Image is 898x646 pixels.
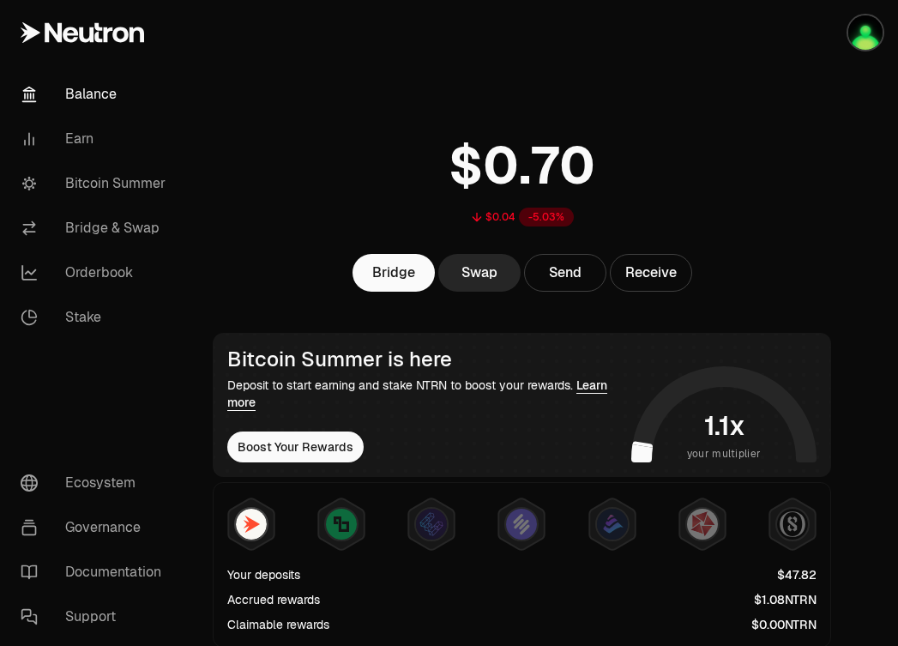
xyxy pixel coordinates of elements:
[777,509,808,540] img: Structured Points
[7,251,185,295] a: Orderbook
[506,509,537,540] img: Solv Points
[7,550,185,595] a: Documentation
[326,509,357,540] img: Lombard Lux
[524,254,606,292] button: Send
[7,117,185,161] a: Earn
[353,254,435,292] a: Bridge
[236,509,267,540] img: NTRN
[416,509,447,540] img: EtherFi Points
[227,432,364,462] button: Boost Your Rewards
[7,505,185,550] a: Governance
[597,509,628,540] img: Bedrock Diamonds
[227,591,320,608] div: Accrued rewards
[438,254,521,292] a: Swap
[7,161,185,206] a: Bitcoin Summer
[7,72,185,117] a: Balance
[7,461,185,505] a: Ecosystem
[227,566,300,583] div: Your deposits
[227,347,624,371] div: Bitcoin Summer is here
[687,445,762,462] span: your multiplier
[7,595,185,639] a: Support
[848,15,883,50] img: LEDGER-PHIL
[227,377,624,411] div: Deposit to start earning and stake NTRN to boost your rewards.
[519,208,574,226] div: -5.03%
[687,509,718,540] img: Mars Fragments
[485,210,515,224] div: $0.04
[7,206,185,251] a: Bridge & Swap
[227,616,329,633] div: Claimable rewards
[610,254,692,292] button: Receive
[7,295,185,340] a: Stake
